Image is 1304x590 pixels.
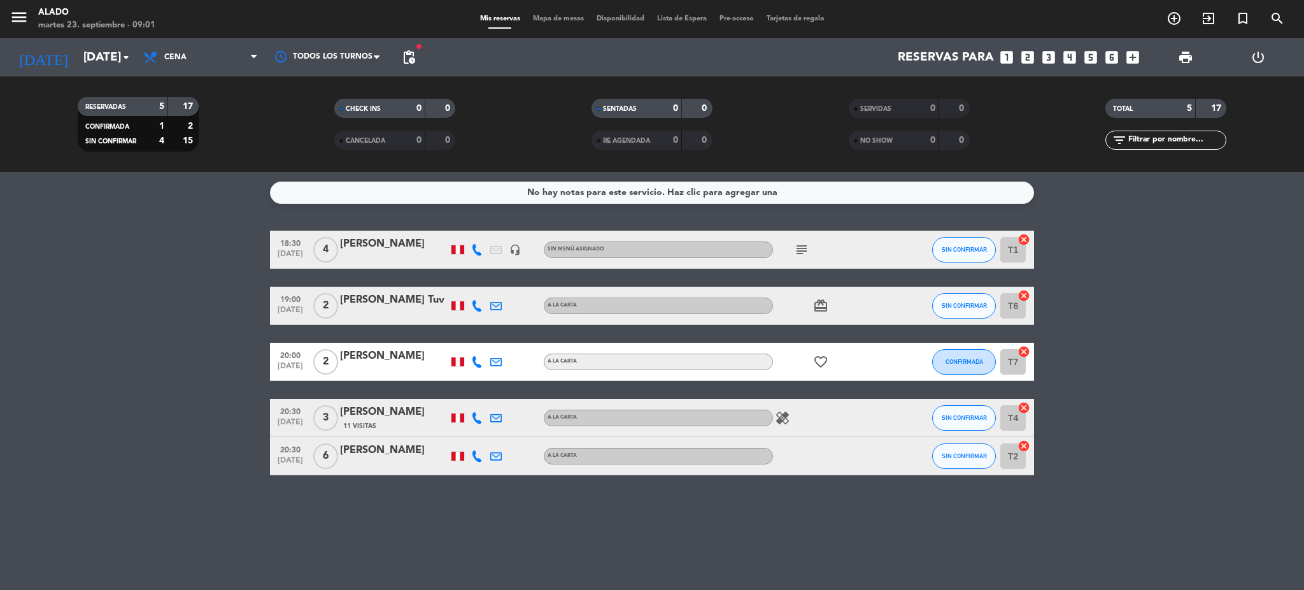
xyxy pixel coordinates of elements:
[713,15,760,22] span: Pre-acceso
[548,415,577,420] span: A la carta
[1127,133,1226,147] input: Filtrar por nombre...
[946,358,983,365] span: CONFIRMADA
[760,15,831,22] span: Tarjetas de regalo
[702,136,709,145] strong: 0
[794,242,809,257] i: subject
[38,6,155,19] div: Alado
[38,19,155,32] div: martes 23. septiembre - 09:01
[1124,49,1141,66] i: add_box
[85,124,129,130] span: CONFIRMADA
[590,15,651,22] span: Disponibilidad
[898,50,994,64] span: Reservas para
[313,443,338,469] span: 6
[548,453,577,458] span: A la carta
[159,122,164,131] strong: 1
[118,50,134,65] i: arrow_drop_down
[274,306,306,320] span: [DATE]
[340,404,448,421] div: [PERSON_NAME]
[1017,233,1030,246] i: cancel
[1178,50,1193,65] span: print
[942,302,987,309] span: SIN CONFIRMAR
[1201,11,1216,26] i: exit_to_app
[932,293,996,319] button: SIN CONFIRMAR
[548,247,604,252] span: Sin menú asignado
[274,250,306,264] span: [DATE]
[10,43,77,71] i: [DATE]
[1187,104,1192,113] strong: 5
[340,348,448,364] div: [PERSON_NAME]
[527,185,777,200] div: No hay notas para este servicio. Haz clic para agregar una
[183,136,195,145] strong: 15
[942,246,987,253] span: SIN CONFIRMAR
[346,106,381,112] span: CHECK INS
[164,53,187,62] span: Cena
[274,418,306,433] span: [DATE]
[1270,11,1285,26] i: search
[942,452,987,459] span: SIN CONFIRMAR
[274,291,306,306] span: 19:00
[998,49,1015,66] i: looks_one
[1040,49,1057,66] i: looks_3
[603,138,650,144] span: RE AGENDADA
[1235,11,1251,26] i: turned_in_not
[340,442,448,459] div: [PERSON_NAME]
[274,362,306,377] span: [DATE]
[1017,289,1030,302] i: cancel
[445,136,453,145] strong: 0
[651,15,713,22] span: Lista de Espera
[548,303,577,308] span: A la carta
[346,138,385,144] span: CANCELADA
[401,50,416,65] span: pending_actions
[416,104,422,113] strong: 0
[1082,49,1099,66] i: looks_5
[1103,49,1120,66] i: looks_6
[548,359,577,364] span: A la carta
[474,15,527,22] span: Mis reservas
[274,347,306,362] span: 20:00
[527,15,590,22] span: Mapa de mesas
[159,102,164,111] strong: 5
[1113,106,1133,112] span: TOTAL
[10,8,29,31] button: menu
[340,292,448,308] div: [PERSON_NAME] Tuv
[1222,38,1294,76] div: LOG OUT
[932,405,996,431] button: SIN CONFIRMAR
[603,106,637,112] span: SENTADAS
[159,136,164,145] strong: 4
[445,104,453,113] strong: 0
[274,442,306,456] span: 20:30
[673,104,678,113] strong: 0
[673,136,678,145] strong: 0
[1211,104,1224,113] strong: 17
[932,349,996,375] button: CONFIRMADA
[85,138,136,145] span: SIN CONFIRMAR
[274,456,306,471] span: [DATE]
[10,8,29,27] i: menu
[274,403,306,418] span: 20:30
[942,414,987,421] span: SIN CONFIRMAR
[813,298,828,313] i: card_giftcard
[313,349,338,375] span: 2
[860,106,891,112] span: SERVIDAS
[959,104,967,113] strong: 0
[313,237,338,263] span: 4
[416,136,422,145] strong: 0
[1017,440,1030,452] i: cancel
[1017,401,1030,414] i: cancel
[813,354,828,370] i: favorite_border
[313,293,338,319] span: 2
[1112,133,1127,148] i: filter_list
[930,104,935,113] strong: 0
[509,244,521,255] i: headset_mic
[860,138,893,144] span: NO SHOW
[1017,345,1030,358] i: cancel
[1061,49,1078,66] i: looks_4
[1166,11,1182,26] i: add_circle_outline
[274,235,306,250] span: 18:30
[702,104,709,113] strong: 0
[343,421,376,431] span: 11 Visitas
[930,136,935,145] strong: 0
[932,237,996,263] button: SIN CONFIRMAR
[959,136,967,145] strong: 0
[188,122,195,131] strong: 2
